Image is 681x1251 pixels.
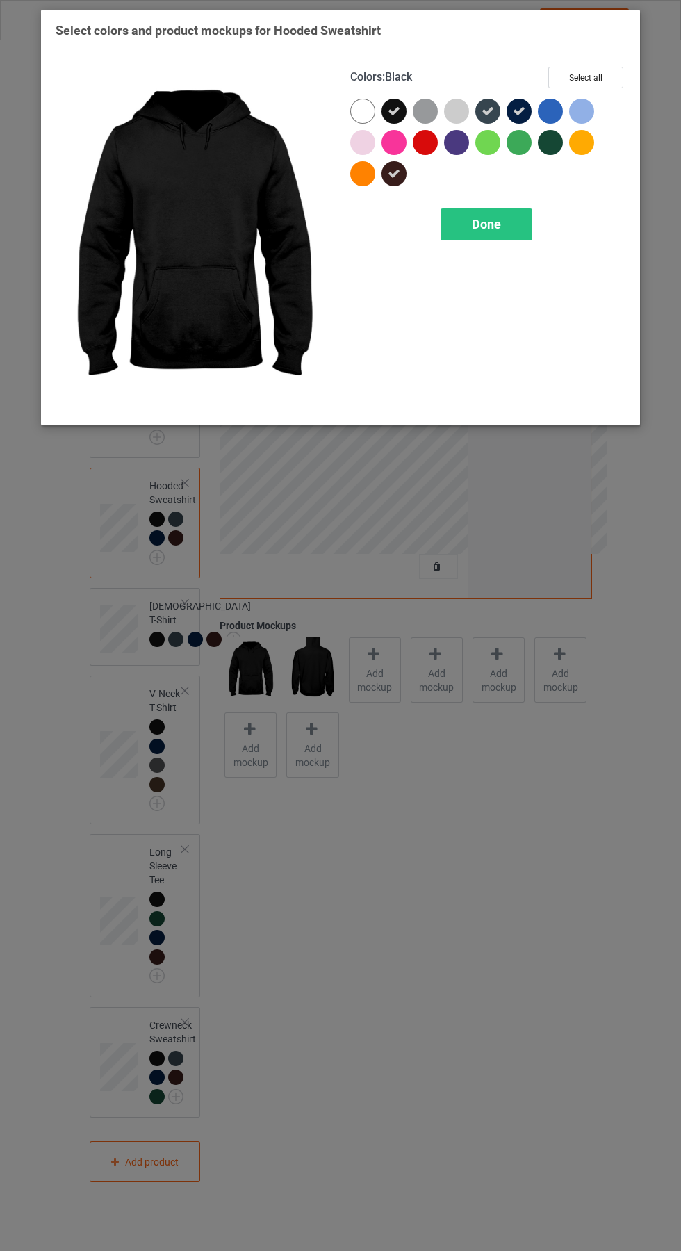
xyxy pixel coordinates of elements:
[548,67,623,88] button: Select all
[350,70,412,85] h4: :
[350,70,382,83] span: Colors
[472,217,501,231] span: Done
[56,67,331,411] img: regular.jpg
[56,23,381,38] span: Select colors and product mockups for Hooded Sweatshirt
[385,70,412,83] span: Black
